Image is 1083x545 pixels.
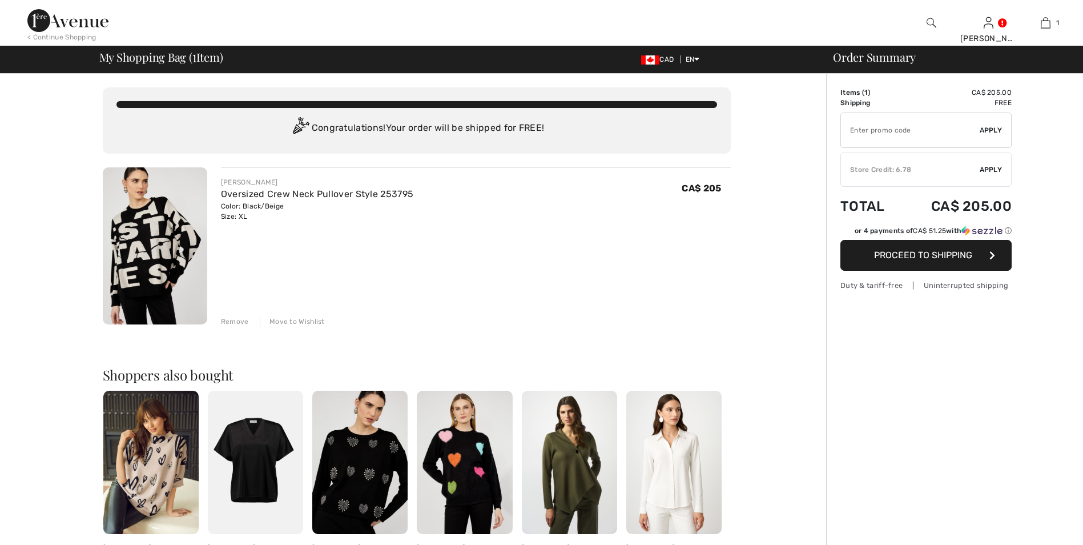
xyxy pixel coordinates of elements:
div: Congratulations! Your order will be shipped for FREE! [116,117,717,140]
button: Proceed to Shipping [840,240,1012,271]
div: Order Summary [819,51,1076,63]
td: CA$ 205.00 [901,187,1012,226]
span: EN [686,55,700,63]
span: 1 [864,89,868,97]
div: Duty & tariff-free | Uninterrupted shipping [840,280,1012,291]
div: Color: Black/Beige Size: XL [221,201,413,222]
td: CA$ 205.00 [901,87,1012,98]
img: 1ère Avenue [27,9,108,32]
img: V-Neck Satin Pullover Style 253921 [208,391,303,534]
span: CA$ 51.25 [913,227,946,235]
div: Move to Wishlist [260,316,325,327]
input: Promo code [841,113,980,147]
div: [PERSON_NAME] [960,33,1016,45]
img: Casual V-Neck Long-Sleeve Style 253040 [522,391,617,534]
span: Apply [980,165,1003,175]
span: 1 [192,49,196,63]
span: CAD [641,55,678,63]
div: [PERSON_NAME] [221,177,413,187]
span: Proceed to Shipping [874,250,972,261]
a: Sign In [984,17,993,28]
img: My Info [984,16,993,30]
span: 1 [1056,18,1059,28]
div: Remove [221,316,249,327]
img: Canadian Dollar [641,55,659,65]
td: Free [901,98,1012,108]
div: or 4 payments ofCA$ 51.25withSezzle Click to learn more about Sezzle [840,226,1012,240]
td: Shipping [840,98,901,108]
span: Apply [980,125,1003,135]
a: 1 [1017,16,1073,30]
td: Items ( ) [840,87,901,98]
span: My Shopping Bag ( Item) [99,51,223,63]
div: Store Credit: 6.78 [841,165,980,175]
div: or 4 payments of with [855,226,1012,236]
img: Congratulation2.svg [289,117,312,140]
img: Oversized Crew Neck Pullover Style 253795 [103,167,207,324]
img: search the website [927,16,936,30]
img: Mock Neck Jewel Embellished Pullover Style 253721 [103,391,199,534]
img: Classic Hip-Length Button Closure Style 253941 [626,391,722,534]
h2: Shoppers also bought [103,368,731,382]
a: Oversized Crew Neck Pullover Style 253795 [221,189,413,199]
img: Sezzle [961,226,1003,236]
img: Heart Embellished Pullover Style 253781 [417,391,512,534]
img: Casual Heart Pullover Style 253844 [312,391,408,534]
td: Total [840,187,901,226]
div: < Continue Shopping [27,32,96,42]
span: CA$ 205 [682,183,721,194]
img: My Bag [1041,16,1050,30]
